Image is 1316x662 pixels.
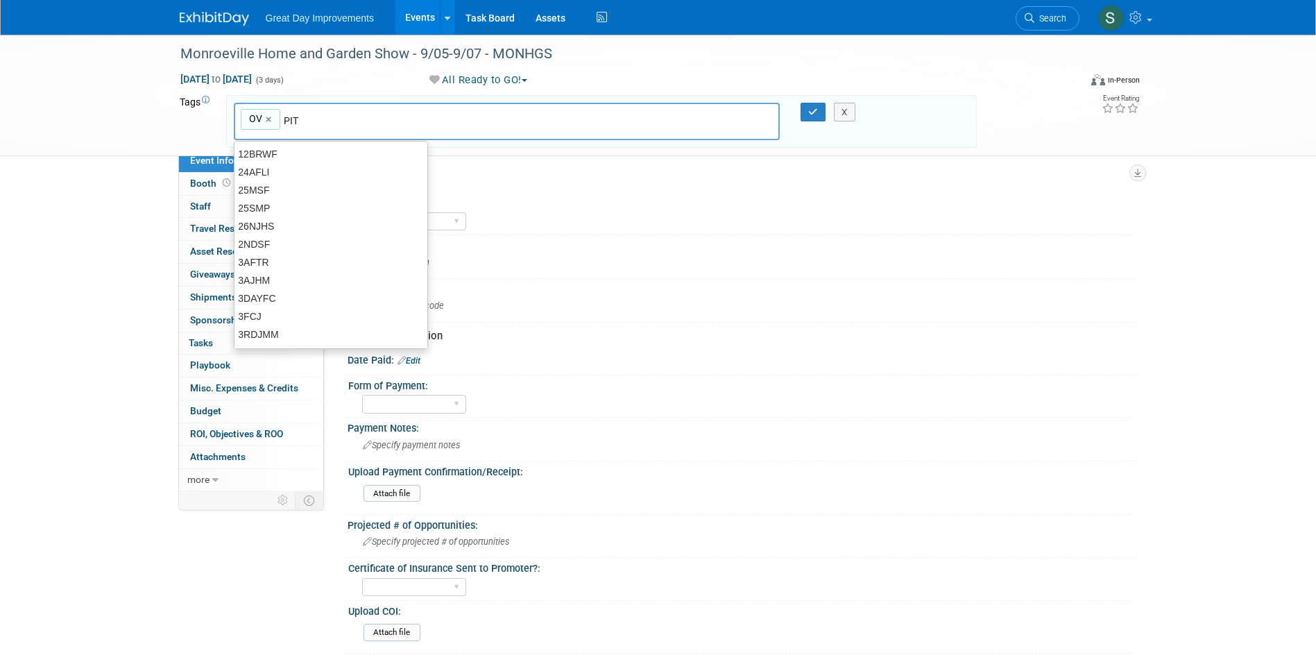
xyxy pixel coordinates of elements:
[425,73,533,87] button: All Ready to GO!
[190,201,211,212] span: Staff
[180,95,214,148] td: Tags
[348,558,1131,575] div: Certificate of Insurance Sent to Promoter?:
[348,192,1131,210] div: Region:
[348,279,1137,296] div: Show Code:
[190,428,283,439] span: ROI, Objectives & ROO
[189,337,213,348] span: Tasks
[363,536,509,547] span: Specify projected # of opportunities
[234,253,427,271] div: 3AFTR
[345,329,1127,343] div: Payment Information
[348,235,1137,253] div: Branch:
[179,150,323,172] a: Event Information
[998,72,1140,93] div: Event Format
[234,343,427,362] div: 41CCAF
[190,246,273,257] span: Asset Reservations
[187,474,210,485] span: more
[179,264,323,286] a: Giveaways
[1102,95,1139,102] div: Event Rating
[179,332,323,355] a: Tasks
[179,469,323,491] a: more
[348,375,1131,393] div: Form of Payment:
[348,418,1137,435] div: Payment Notes:
[179,241,323,263] a: Asset Reservations
[348,601,1131,618] div: Upload COI:
[190,178,233,189] span: Booth
[180,73,253,85] span: [DATE] [DATE]
[179,309,323,332] a: Sponsorships
[295,491,323,509] td: Toggle Event Tabs
[271,491,296,509] td: Personalize Event Tab Strip
[190,451,246,462] span: Attachments
[234,271,427,289] div: 3AJHM
[179,377,323,400] a: Misc. Expenses & Credits
[180,12,249,26] img: ExhibitDay
[345,171,1127,186] div: Event Information
[1016,6,1079,31] a: Search
[179,196,323,218] a: Staff
[234,163,427,181] div: 24AFLI
[176,42,1059,67] div: Monroeville Home and Garden Show - 9/05-9/07 - MONHGS
[179,287,323,309] a: Shipments
[234,145,427,163] div: 12BRWF
[190,269,235,280] span: Giveaways
[363,440,460,450] span: Specify payment notes
[1107,75,1140,85] div: In-Person
[234,289,427,307] div: 3DAYFC
[190,405,221,416] span: Budget
[190,291,237,303] span: Shipments
[190,155,268,166] span: Event Information
[234,307,427,325] div: 3FCJ
[190,314,250,325] span: Sponsorships
[234,181,427,199] div: 25MSF
[348,515,1137,532] div: Projected # of Opportunities:
[234,235,427,253] div: 2NDSF
[210,74,223,85] span: to
[1097,5,1124,31] img: Sha'Nautica Sales
[179,446,323,468] a: Attachments
[220,178,233,188] span: Booth not reserved yet
[234,325,427,343] div: 3RDJMM
[246,112,262,126] span: OV
[234,199,427,217] div: 25SMP
[1091,74,1105,85] img: Format-Inperson.png
[179,355,323,377] a: Playbook
[266,12,374,24] span: Great Day Improvements
[834,103,855,122] button: X
[348,350,1137,368] div: Date Paid:
[255,76,284,85] span: (3 days)
[190,359,230,371] span: Playbook
[284,114,478,128] input: Type tag and hit enter
[1034,13,1066,24] span: Search
[190,382,298,393] span: Misc. Expenses & Credits
[179,400,323,423] a: Budget
[266,112,275,128] a: ×
[348,461,1131,479] div: Upload Payment Confirmation/Receipt:
[179,423,323,445] a: ROI, Objectives & ROO
[190,223,275,234] span: Travel Reservations
[179,173,323,195] a: Booth
[398,356,420,366] a: Edit
[234,217,427,235] div: 26NJHS
[179,218,323,240] a: Travel Reservations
